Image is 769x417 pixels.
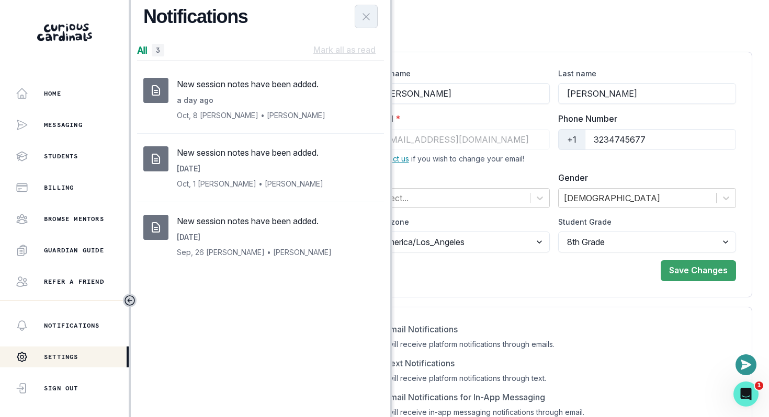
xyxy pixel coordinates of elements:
p: Oct, 8 [PERSON_NAME] • [PERSON_NAME] [177,110,325,121]
p: [DATE] [177,163,200,174]
span: Email Notifications [385,323,458,335]
span: Text Notifications [385,357,455,369]
p: Browse Mentors [44,215,104,223]
p: Notifications [44,321,100,330]
p: Oct, 1 [PERSON_NAME] • [PERSON_NAME] [177,178,323,189]
p: Sep, 26 [PERSON_NAME] • [PERSON_NAME] [177,247,332,258]
p: New session notes have been added. [177,78,319,90]
label: First name [372,68,544,79]
label: Student Grade [558,216,730,227]
span: 1 [755,381,763,390]
h2: Notifications [143,5,247,28]
iframe: Intercom live chat [733,381,759,407]
img: Curious Cardinals Logo [37,24,92,41]
p: Settings [44,353,78,361]
button: Save Changes [661,260,736,281]
label: Timezone [372,216,544,227]
button: Toggle sidebar [123,294,137,307]
p: [DATE] [177,231,200,242]
label: Last name [558,68,730,79]
div: +1 [558,129,585,150]
p: Messaging [44,121,83,129]
p: Billing [44,183,74,192]
span: Email Notifications for In-App Messaging [385,391,545,403]
div: You will receive platform notifications through text. [372,374,736,383]
button: Mark all as read [305,40,384,61]
button: All [137,40,164,61]
label: Gender [558,171,730,184]
p: Home [44,89,61,98]
button: Open or close messaging widget [736,354,756,375]
p: Sign Out [44,384,78,392]
div: 3 [152,44,164,56]
a: New session notes have been added.a day agoOct, 8 [PERSON_NAME] • [PERSON_NAME] [137,72,354,127]
p: Refer a friend [44,277,104,286]
button: Close Notifications Panel [355,5,378,28]
p: New session notes have been added. [177,146,319,159]
div: You will receive platform notifications through emails. [372,340,736,349]
p: Settings [148,13,752,36]
p: a day ago [177,95,213,106]
p: Guardian Guide [44,246,104,254]
a: New session notes have been added.[DATE]Oct, 1 [PERSON_NAME] • [PERSON_NAME] [137,140,354,195]
label: Phone Number [558,112,730,125]
label: Email [372,112,544,125]
a: New session notes have been added.[DATE]Sep, 26 [PERSON_NAME] • [PERSON_NAME] [137,209,354,264]
p: New session notes have been added. [177,215,319,227]
div: You will receive in-app messaging notifications through email. [372,408,736,416]
div: if you wish to change your email! [372,154,550,163]
p: Students [44,152,78,160]
label: Race [372,171,544,184]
